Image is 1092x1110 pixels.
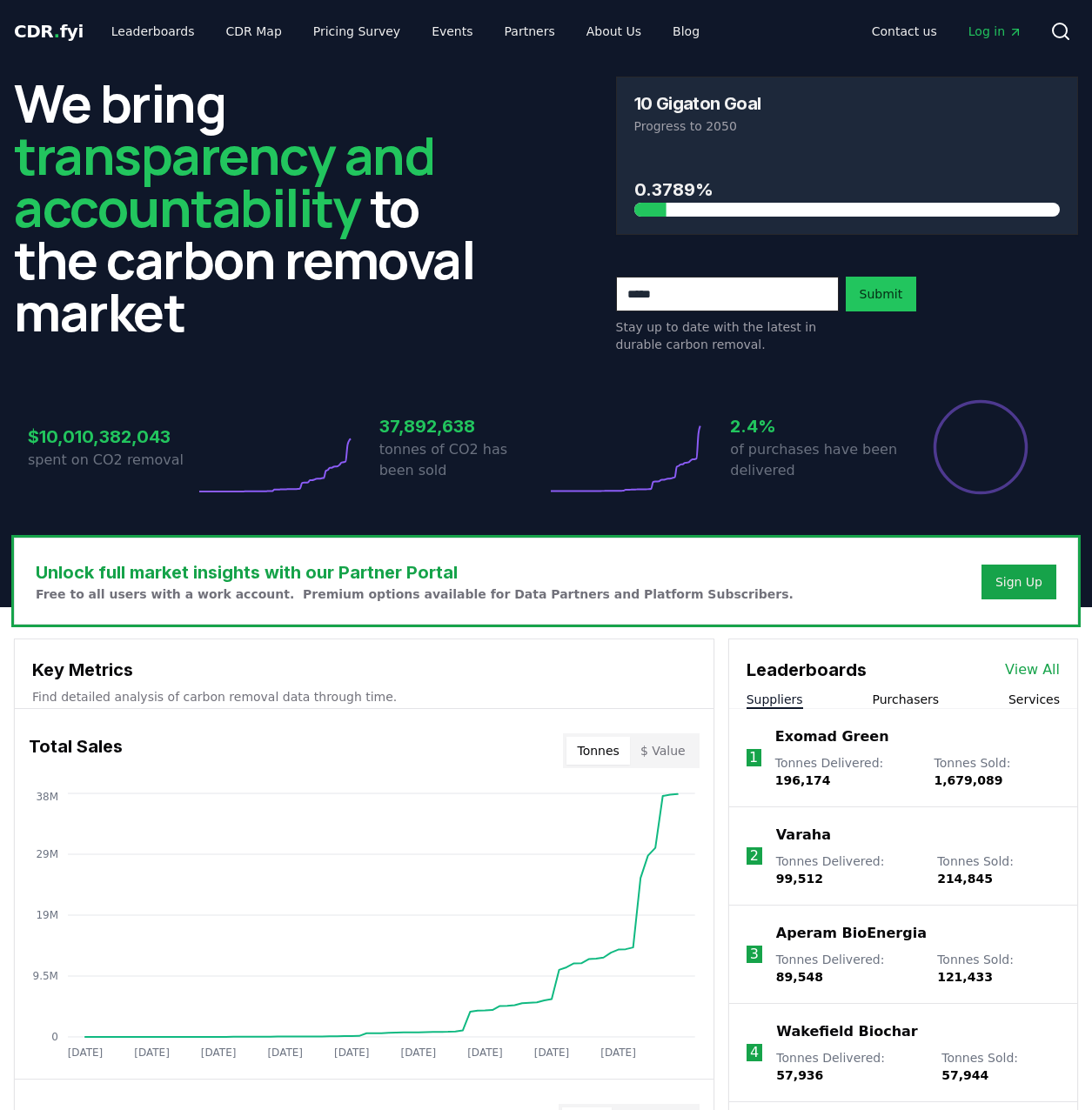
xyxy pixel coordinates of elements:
p: Tonnes Sold : [937,853,1060,887]
p: 1 [749,747,758,768]
p: Free to all users with a work account. Premium options available for Data Partners and Platform S... [36,585,794,603]
h3: 2.4% [730,413,897,439]
span: 57,944 [941,1068,988,1082]
p: Tonnes Delivered : [776,951,920,986]
a: Log in [955,16,1036,47]
tspan: 9.5M [33,970,58,982]
span: Log in [968,23,1022,40]
tspan: 38M [36,791,58,803]
tspan: [DATE] [401,1046,437,1059]
a: Wakefield Biochar [776,1021,917,1042]
tspan: [DATE] [534,1046,570,1059]
tspan: [DATE] [68,1046,104,1059]
button: Sign Up [981,565,1056,599]
span: 196,174 [775,773,831,787]
p: Tonnes Delivered : [776,853,920,887]
a: Blog [659,16,713,47]
p: Stay up to date with the latest in durable carbon removal. [616,318,839,353]
tspan: [DATE] [467,1046,503,1059]
span: transparency and accountability [14,119,434,243]
h3: Leaderboards [747,657,867,683]
button: Submit [846,277,917,311]
a: Events [418,16,486,47]
p: 4 [750,1042,759,1063]
p: 2 [750,846,759,866]
a: Varaha [776,825,831,846]
a: Leaderboards [97,16,209,47]
span: 89,548 [776,970,823,984]
h3: 10 Gigaton Goal [634,95,761,112]
tspan: [DATE] [267,1046,303,1059]
span: . [54,21,60,42]
p: Tonnes Delivered : [775,754,917,789]
p: Tonnes Sold : [935,754,1060,789]
h3: 37,892,638 [379,413,546,439]
tspan: 0 [51,1031,58,1043]
span: 214,845 [937,872,993,886]
p: Progress to 2050 [634,117,1061,135]
h3: Key Metrics [32,657,696,683]
button: Services [1008,691,1060,708]
p: Tonnes Delivered : [776,1049,924,1084]
tspan: 19M [36,909,58,921]
nav: Main [97,16,713,47]
button: $ Value [630,737,696,765]
p: tonnes of CO2 has been sold [379,439,546,481]
tspan: 29M [36,848,58,860]
span: 57,936 [776,1068,823,1082]
button: Suppliers [747,691,803,708]
button: Purchasers [873,691,940,708]
h2: We bring to the carbon removal market [14,77,477,338]
span: 121,433 [937,970,993,984]
h3: 0.3789% [634,177,1061,203]
p: spent on CO2 removal [28,450,195,471]
tspan: [DATE] [134,1046,170,1059]
a: Aperam BioEnergia [776,923,927,944]
a: About Us [573,16,655,47]
a: CDR Map [212,16,296,47]
a: Pricing Survey [299,16,414,47]
a: Exomad Green [775,726,889,747]
a: CDR.fyi [14,19,84,43]
a: Sign Up [995,573,1042,591]
button: Tonnes [566,737,629,765]
p: of purchases have been delivered [730,439,897,481]
p: Find detailed analysis of carbon removal data through time. [32,688,696,705]
div: Percentage of sales delivered [932,398,1029,496]
tspan: [DATE] [334,1046,370,1059]
tspan: [DATE] [201,1046,237,1059]
p: 3 [750,944,759,965]
nav: Main [858,16,1036,47]
a: Contact us [858,16,951,47]
a: Partners [491,16,569,47]
a: View All [1005,659,1060,680]
p: Tonnes Sold : [937,951,1060,986]
h3: Unlock full market insights with our Partner Portal [36,559,794,585]
span: 99,512 [776,872,823,886]
tspan: [DATE] [600,1046,636,1059]
h3: Total Sales [29,733,123,768]
span: CDR fyi [14,21,84,42]
span: 1,679,089 [935,773,1003,787]
p: Tonnes Sold : [941,1049,1060,1084]
h3: $10,010,382,043 [28,424,195,450]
